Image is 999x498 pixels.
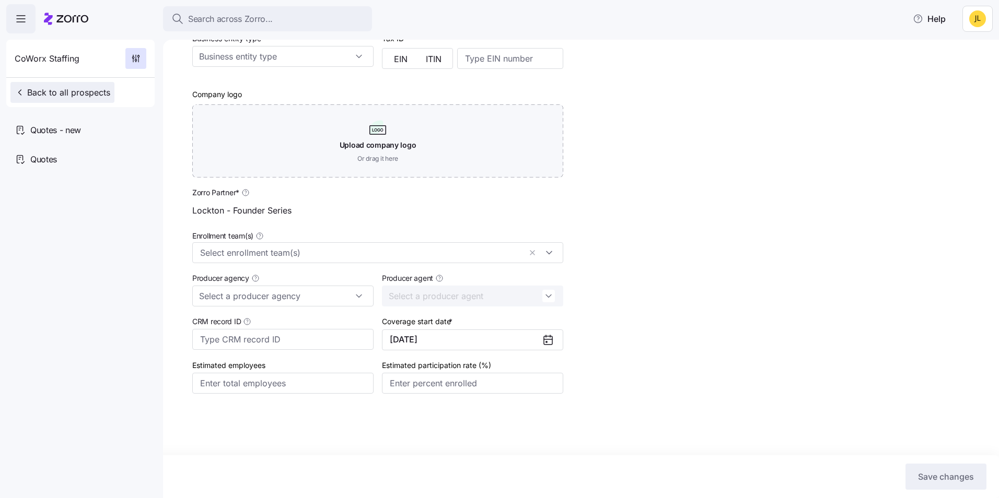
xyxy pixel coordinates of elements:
[905,464,986,490] button: Save changes
[913,13,946,25] span: Help
[192,316,241,327] span: CRM record ID
[30,153,57,166] span: Quotes
[15,52,79,65] span: CoWorx Staffing
[192,273,249,283] span: Producer agency
[6,145,155,174] a: Quotes
[382,329,563,350] button: [DATE]
[192,360,265,371] label: Estimated employees
[394,55,408,63] span: EIN
[426,55,442,63] span: ITIN
[382,273,433,283] span: Producer agent
[30,124,81,137] span: Quotes - new
[192,286,374,306] input: Select a producer agency
[192,329,374,350] input: Type CRM record ID
[192,187,239,198] span: Zorro Partner *
[382,316,455,327] label: Coverage start date
[6,115,155,145] a: Quotes - new
[382,360,491,371] label: Estimated participation rate (%)
[10,82,114,103] button: Back to all prospects
[382,373,563,394] input: Enter percent enrolled
[15,86,110,99] span: Back to all prospects
[192,231,253,241] span: Enrollment team(s)
[192,46,374,67] input: Business entity type
[904,8,954,29] button: Help
[192,89,242,100] label: Company logo
[969,10,986,27] img: 4bbb7b38fb27464b0c02eb484b724bf2
[200,246,521,259] input: Select enrollment team(s)
[163,6,372,31] button: Search across Zorro...
[192,373,374,394] input: Enter total employees
[382,286,563,306] input: Select a producer agent
[918,470,974,483] span: Save changes
[188,13,273,26] span: Search across Zorro...
[457,48,563,69] input: Type EIN number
